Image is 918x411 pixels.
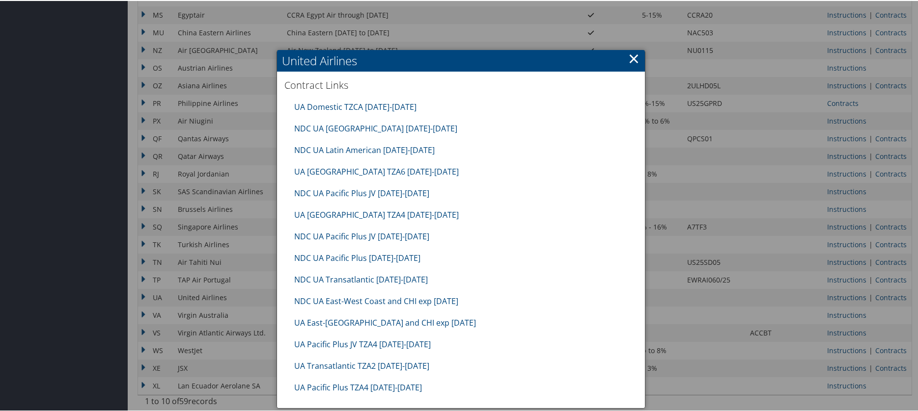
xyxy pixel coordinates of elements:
[294,381,422,392] a: UA Pacific Plus TZA4 [DATE]-[DATE]
[294,316,476,327] a: UA East-[GEOGRAPHIC_DATA] and CHI exp [DATE]
[294,338,431,349] a: UA Pacific Plus JV TZA4 [DATE]-[DATE]
[294,360,429,370] a: UA Transatlantic TZA2 [DATE]-[DATE]
[294,230,429,241] a: NDC UA Pacific Plus JV [DATE]-[DATE]
[284,77,638,91] h3: Contract Links
[294,273,428,284] a: NDC UA Transatlantic [DATE]-[DATE]
[294,208,459,219] a: UA [GEOGRAPHIC_DATA] TZA4 [DATE]-[DATE]
[294,165,459,176] a: UA [GEOGRAPHIC_DATA] TZA6 [DATE]-[DATE]
[628,48,640,67] a: ×
[277,49,645,71] h2: United Airlines
[294,101,417,111] a: UA Domestic TZCA [DATE]-[DATE]
[294,252,420,262] a: NDC UA Pacific Plus [DATE]-[DATE]
[294,187,429,198] a: NDC UA Pacific Plus JV [DATE]-[DATE]
[294,122,457,133] a: NDC UA [GEOGRAPHIC_DATA] [DATE]-[DATE]
[294,295,458,306] a: NDC UA East-West Coast and CHI exp [DATE]
[294,144,435,154] a: NDC UA Latin American [DATE]-[DATE]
